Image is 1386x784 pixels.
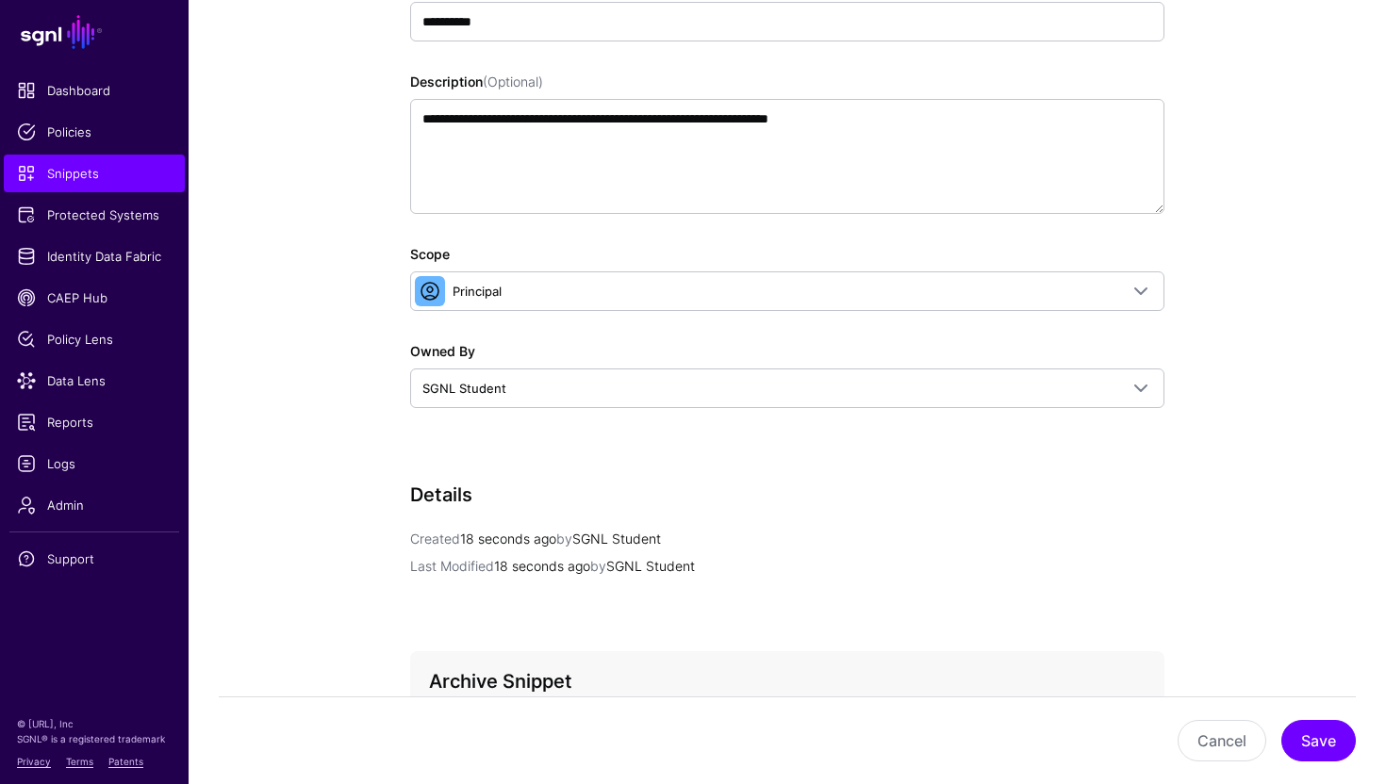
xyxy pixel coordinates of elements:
[410,341,475,361] label: Owned By
[4,155,185,192] a: Snippets
[17,288,172,307] span: CAEP Hub
[590,558,606,574] span: by
[410,558,494,574] span: Last Modified
[4,72,185,109] a: Dashboard
[494,558,590,574] span: 18 seconds ago
[17,454,172,473] span: Logs
[17,756,51,767] a: Privacy
[4,113,185,151] a: Policies
[4,196,185,234] a: Protected Systems
[1281,720,1356,761] button: Save
[17,496,172,514] span: Admin
[590,558,695,574] app-identifier: SGNL Student
[17,371,172,390] span: Data Lens
[17,164,172,183] span: Snippets
[410,531,460,547] span: Created
[1178,720,1266,761] button: Cancel
[17,731,172,746] p: SGNL® is a registered trademark
[66,756,93,767] a: Terms
[4,237,185,275] a: Identity Data Fabric
[453,284,502,299] span: Principal
[422,381,506,396] span: SGNL Student
[17,81,172,100] span: Dashboard
[4,486,185,524] a: Admin
[108,756,143,767] a: Patents
[410,244,450,264] label: Scope
[483,73,543,90] span: (Optional)
[17,247,172,266] span: Identity Data Fabric
[17,205,172,224] span: Protected Systems
[410,483,1164,506] h3: Details
[11,11,177,53] a: SGNL
[17,413,172,432] span: Reports
[4,362,185,400] a: Data Lens
[4,445,185,482] a: Logs
[556,531,661,547] app-identifier: SGNL Student
[17,716,172,731] p: © [URL], Inc
[17,330,172,349] span: Policy Lens
[556,531,572,547] span: by
[410,72,543,91] label: Description
[4,403,185,441] a: Reports
[460,531,556,547] span: 18 seconds ago
[429,670,1146,693] h3: Archive Snippet
[17,549,172,568] span: Support
[4,279,185,317] a: CAEP Hub
[17,122,172,141] span: Policies
[4,320,185,358] a: Policy Lens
